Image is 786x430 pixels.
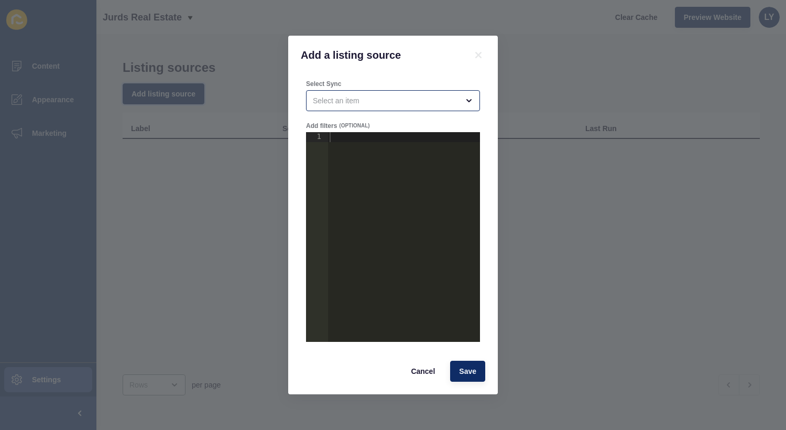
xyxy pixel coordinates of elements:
button: Cancel [402,361,444,382]
span: Cancel [411,366,435,377]
h1: Add a listing source [301,48,459,62]
span: Save [459,366,476,377]
button: Save [450,361,485,382]
div: 1 [306,132,328,142]
div: open menu [306,90,480,111]
label: Select Sync [306,80,341,88]
label: Add filters [306,122,337,130]
span: (OPTIONAL) [339,122,369,130]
